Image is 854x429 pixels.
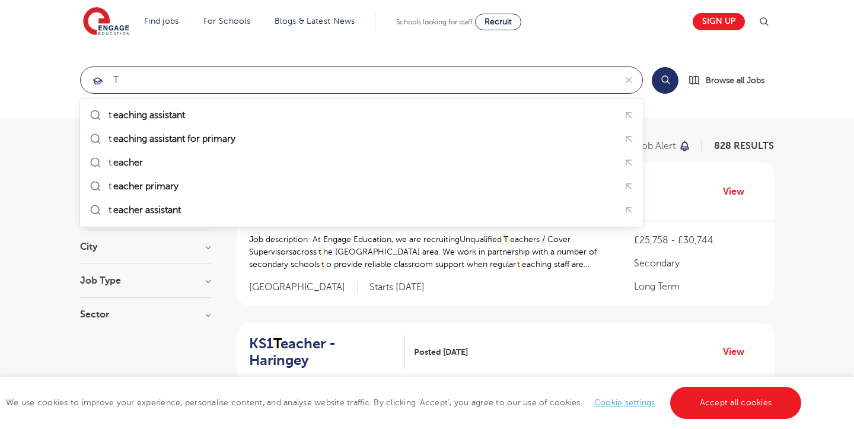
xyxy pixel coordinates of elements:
[620,130,638,148] button: Fill query with "teaching assistant for primary"
[670,387,802,419] a: Accept all cookies
[109,204,183,216] div: t
[249,281,358,294] span: [GEOGRAPHIC_DATA]
[80,310,211,319] h3: Sector
[652,67,678,94] button: Search
[80,242,211,252] h3: City
[317,246,323,258] mark: t
[203,17,250,26] a: For Schools
[620,177,638,196] button: Fill query with "teacher primary"
[475,14,521,30] a: Recruit
[634,256,762,271] p: Secondary
[80,276,211,285] h3: Job Type
[634,279,762,294] p: Long Term
[688,74,774,87] a: Browse all Jobs
[109,180,180,192] div: t
[273,335,281,352] mark: T
[111,155,145,170] mark: eacher
[396,18,473,26] span: Schools looking for staff
[80,66,643,94] div: Submit
[85,103,638,222] ul: Submit
[249,335,396,370] h2: KS1 eacher - Haringey
[6,398,804,407] span: We use cookies to improve your experience, personalise content, and analyse website traffic. By c...
[249,335,405,370] a: KS1Teacher - Haringey
[723,184,753,199] a: View
[516,258,522,271] mark: t
[614,141,691,151] button: Save job alert
[620,106,638,125] button: Fill query with "teaching assistant"
[144,17,179,26] a: Find jobs
[714,141,774,151] span: 828 RESULTS
[109,157,145,169] div: t
[81,67,615,93] input: Submit
[693,13,745,30] a: Sign up
[249,233,610,271] p: Job description: At Engage Education, we are recruitingUnqualified eachers / Cover Supervisorsacr...
[111,179,180,193] mark: eacher primary
[83,7,129,37] img: Engage Education
[111,203,183,217] mark: eacher assistant
[594,398,655,407] a: Cookie settings
[111,132,237,146] mark: eaching assistant for primary
[109,109,187,121] div: t
[614,141,675,151] p: Save job alert
[615,67,642,93] button: Clear
[706,74,764,87] span: Browse all Jobs
[723,344,753,360] a: View
[111,108,187,122] mark: eaching assistant
[109,133,237,145] div: t
[320,258,326,271] mark: t
[275,17,355,26] a: Blogs & Latest News
[620,154,638,172] button: Fill query with "teacher"
[502,233,510,246] mark: T
[414,346,468,358] span: Posted [DATE]
[369,281,425,294] p: Starts [DATE]
[620,201,638,220] button: Fill query with "teacher assistant"
[634,233,762,247] p: £25,758 - £30,744
[485,17,512,26] span: Recruit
